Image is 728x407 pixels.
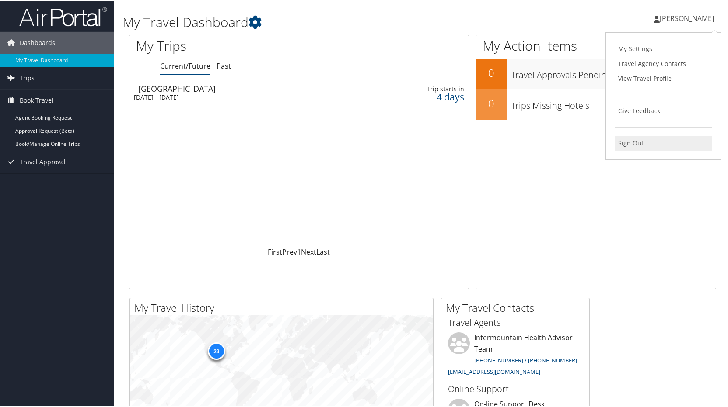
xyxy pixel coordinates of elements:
[444,331,587,378] li: Intermountain Health Advisor Team
[448,316,583,328] h3: Travel Agents
[316,246,330,256] a: Last
[20,31,55,53] span: Dashboards
[511,94,716,111] h3: Trips Missing Hotels
[207,341,225,359] div: 29
[134,300,433,314] h2: My Travel History
[217,60,231,70] a: Past
[448,367,540,375] a: [EMAIL_ADDRESS][DOMAIN_NAME]
[20,66,35,88] span: Trips
[20,89,53,110] span: Book Travel
[282,246,297,256] a: Prev
[615,55,712,70] a: Travel Agency Contacts
[615,103,712,117] a: Give Feedback
[448,382,583,394] h3: Online Support
[660,13,714,22] span: [PERSON_NAME]
[474,355,577,363] a: [PHONE_NUMBER] / [PHONE_NUMBER]
[476,36,716,54] h1: My Action Items
[615,41,712,55] a: My Settings
[615,70,712,85] a: View Travel Profile
[476,88,716,119] a: 0Trips Missing Hotels
[301,246,316,256] a: Next
[297,246,301,256] a: 1
[134,93,351,100] div: [DATE] - [DATE]
[446,300,589,314] h2: My Travel Contacts
[476,58,716,88] a: 0Travel Approvals Pending (Advisor Booked)
[476,65,507,79] h2: 0
[654,4,723,31] a: [PERSON_NAME]
[268,246,282,256] a: First
[19,6,107,26] img: airportal-logo.png
[20,150,66,172] span: Travel Approval
[511,64,716,80] h3: Travel Approvals Pending (Advisor Booked)
[138,84,355,92] div: [GEOGRAPHIC_DATA]
[122,12,523,31] h1: My Travel Dashboard
[615,135,712,150] a: Sign Out
[392,84,464,92] div: Trip starts in
[160,60,210,70] a: Current/Future
[392,92,464,100] div: 4 days
[476,95,507,110] h2: 0
[136,36,321,54] h1: My Trips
